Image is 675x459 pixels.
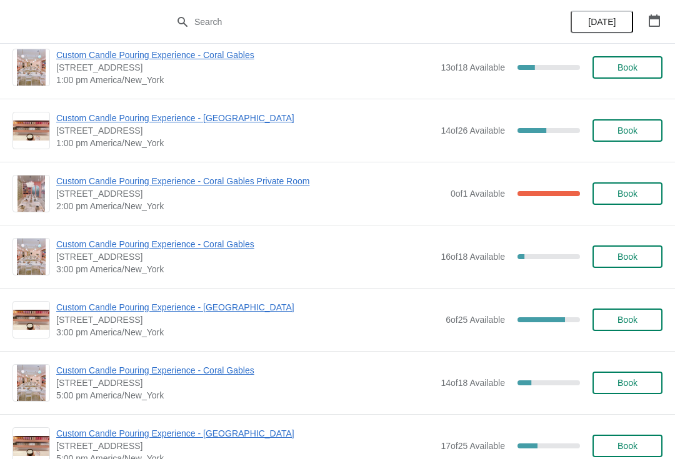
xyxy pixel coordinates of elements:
input: Search [194,11,506,33]
span: 2:00 pm America/New_York [56,200,444,212]
span: [STREET_ADDRESS] [56,440,434,452]
img: Custom Candle Pouring Experience - Fort Lauderdale | 914 East Las Olas Boulevard, Fort Lauderdale... [13,121,49,141]
img: Custom Candle Pouring Experience - Coral Gables | 154 Giralda Avenue, Coral Gables, FL, USA | 5:0... [17,365,46,401]
span: Book [617,252,637,262]
span: [STREET_ADDRESS] [56,313,439,326]
button: [DATE] [571,11,633,33]
span: [STREET_ADDRESS] [56,124,434,137]
button: Book [592,56,662,79]
span: Custom Candle Pouring Experience - [GEOGRAPHIC_DATA] [56,427,434,440]
span: 16 of 18 Available [441,252,505,262]
span: 0 of 1 Available [451,189,505,199]
span: [STREET_ADDRESS] [56,187,444,200]
span: 14 of 26 Available [441,126,505,136]
span: [STREET_ADDRESS] [56,250,434,263]
img: Custom Candle Pouring Experience - Coral Gables | 154 Giralda Avenue, Coral Gables, FL, USA | 1:0... [17,49,46,86]
span: 14 of 18 Available [441,378,505,388]
span: Custom Candle Pouring Experience - Coral Gables [56,238,434,250]
span: 5:00 pm America/New_York [56,389,434,402]
span: Book [617,62,637,72]
span: 13 of 18 Available [441,62,505,72]
span: 3:00 pm America/New_York [56,263,434,275]
span: 17 of 25 Available [441,441,505,451]
button: Book [592,119,662,142]
span: 6 of 25 Available [446,315,505,325]
button: Book [592,372,662,394]
button: Book [592,182,662,205]
span: [STREET_ADDRESS] [56,377,434,389]
span: Book [617,126,637,136]
button: Book [592,435,662,457]
span: [DATE] [588,17,616,27]
button: Book [592,245,662,268]
img: Custom Candle Pouring Experience - Coral Gables Private Room | 154 Giralda Avenue, Coral Gables, ... [17,175,45,212]
span: Book [617,378,637,388]
span: 1:00 pm America/New_York [56,74,434,86]
img: Custom Candle Pouring Experience - Fort Lauderdale | 914 East Las Olas Boulevard, Fort Lauderdale... [13,310,49,330]
span: Book [617,315,637,325]
span: 1:00 pm America/New_York [56,137,434,149]
span: 3:00 pm America/New_York [56,326,439,338]
span: Book [617,441,637,451]
span: Book [617,189,637,199]
span: Custom Candle Pouring Experience - [GEOGRAPHIC_DATA] [56,301,439,313]
span: [STREET_ADDRESS] [56,61,434,74]
span: Custom Candle Pouring Experience - Coral Gables [56,364,434,377]
span: Custom Candle Pouring Experience - Coral Gables Private Room [56,175,444,187]
button: Book [592,308,662,331]
span: Custom Candle Pouring Experience - [GEOGRAPHIC_DATA] [56,112,434,124]
img: Custom Candle Pouring Experience - Fort Lauderdale | 914 East Las Olas Boulevard, Fort Lauderdale... [13,436,49,457]
span: Custom Candle Pouring Experience - Coral Gables [56,49,434,61]
img: Custom Candle Pouring Experience - Coral Gables | 154 Giralda Avenue, Coral Gables, FL, USA | 3:0... [17,239,46,275]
